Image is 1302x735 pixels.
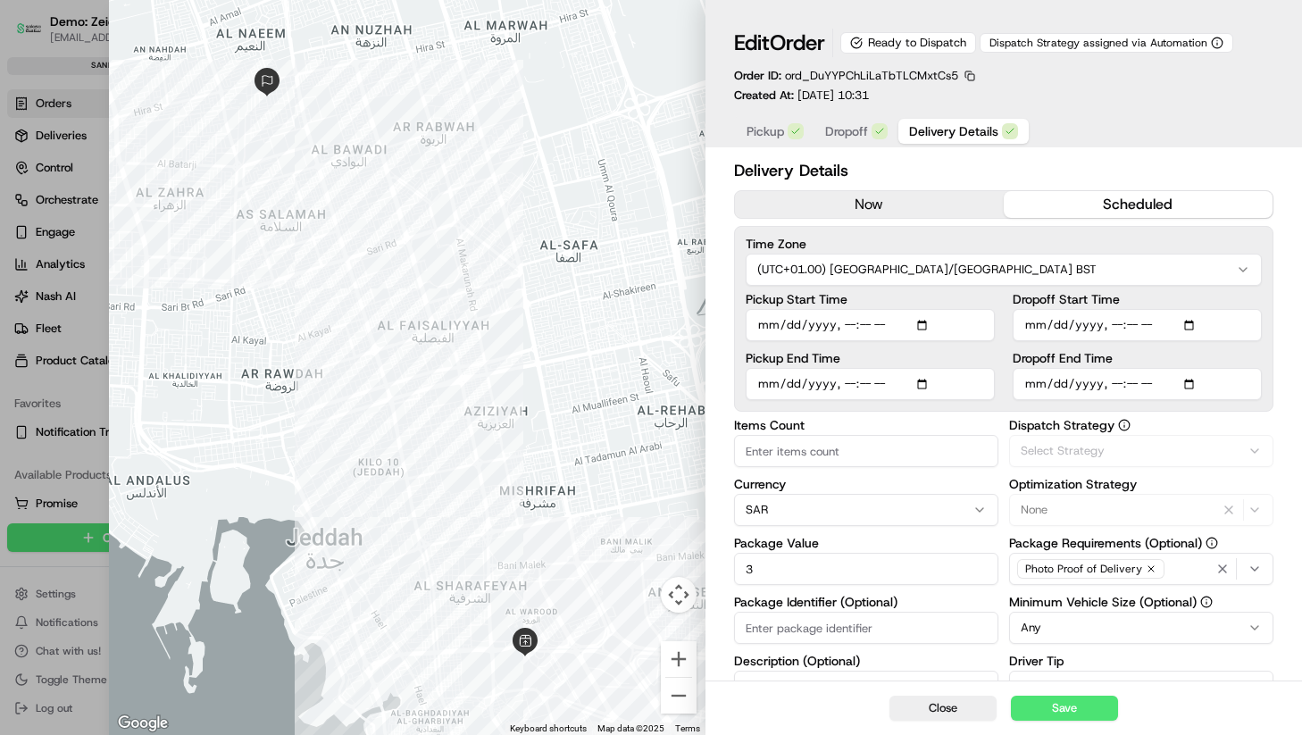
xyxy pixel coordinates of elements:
[734,596,998,608] label: Package Identifier (Optional)
[18,171,50,203] img: 1736555255976-a54dd68f-1ca7-489b-9aae-adbdc363a1c4
[980,33,1233,53] button: Dispatch Strategy assigned via Automation
[36,259,137,277] span: Knowledge Base
[746,352,995,364] label: Pickup End Time
[735,191,1004,218] button: now
[1118,419,1131,431] button: Dispatch Strategy
[797,88,869,103] span: [DATE] 10:31
[734,655,998,667] label: Description (Optional)
[113,712,172,735] a: Open this area in Google Maps (opens a new window)
[1009,671,1273,703] input: Enter driver tip
[1009,596,1273,608] label: Minimum Vehicle Size (Optional)
[785,68,958,83] span: ord_DuYYPChLiLaTbTLCMxtCs5
[746,293,995,305] label: Pickup Start Time
[597,723,664,733] span: Map data ©2025
[46,115,321,134] input: Got a question? Start typing here...
[1009,478,1273,490] label: Optimization Strategy
[770,29,825,57] span: Order
[1009,419,1273,431] label: Dispatch Strategy
[734,435,998,467] input: Enter items count
[304,176,325,197] button: Start new chat
[734,68,958,84] p: Order ID:
[1013,293,1262,305] label: Dropoff Start Time
[113,712,172,735] img: Google
[61,171,293,188] div: Start new chat
[169,259,287,277] span: API Documentation
[1206,537,1218,549] button: Package Requirements (Optional)
[18,18,54,54] img: Nash
[151,261,165,275] div: 💻
[989,36,1207,50] span: Dispatch Strategy assigned via Automation
[661,577,697,613] button: Map camera controls
[734,88,869,104] p: Created At:
[825,122,868,140] span: Dropoff
[661,678,697,714] button: Zoom out
[734,419,998,431] label: Items Count
[126,302,216,316] a: Powered byPylon
[734,29,825,57] h1: Edit
[1004,191,1273,218] button: scheduled
[889,696,997,721] button: Close
[675,723,700,733] a: Terms (opens in new tab)
[1200,596,1213,608] button: Minimum Vehicle Size (Optional)
[734,553,998,585] input: Enter package value
[734,478,998,490] label: Currency
[734,158,1273,183] h2: Delivery Details
[11,252,144,284] a: 📗Knowledge Base
[840,32,976,54] div: Ready to Dispatch
[61,188,226,203] div: We're available if you need us!
[1013,352,1262,364] label: Dropoff End Time
[909,122,998,140] span: Delivery Details
[661,641,697,677] button: Zoom in
[746,238,1262,250] label: Time Zone
[734,537,998,549] label: Package Value
[18,261,32,275] div: 📗
[178,303,216,316] span: Pylon
[1009,537,1273,549] label: Package Requirements (Optional)
[144,252,294,284] a: 💻API Documentation
[1011,696,1118,721] button: Save
[1009,655,1273,667] label: Driver Tip
[734,612,998,644] input: Enter package identifier
[510,722,587,735] button: Keyboard shortcuts
[747,122,784,140] span: Pickup
[1025,562,1142,576] span: Photo Proof of Delivery
[18,71,325,100] p: Welcome 👋
[1009,553,1273,585] button: Photo Proof of Delivery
